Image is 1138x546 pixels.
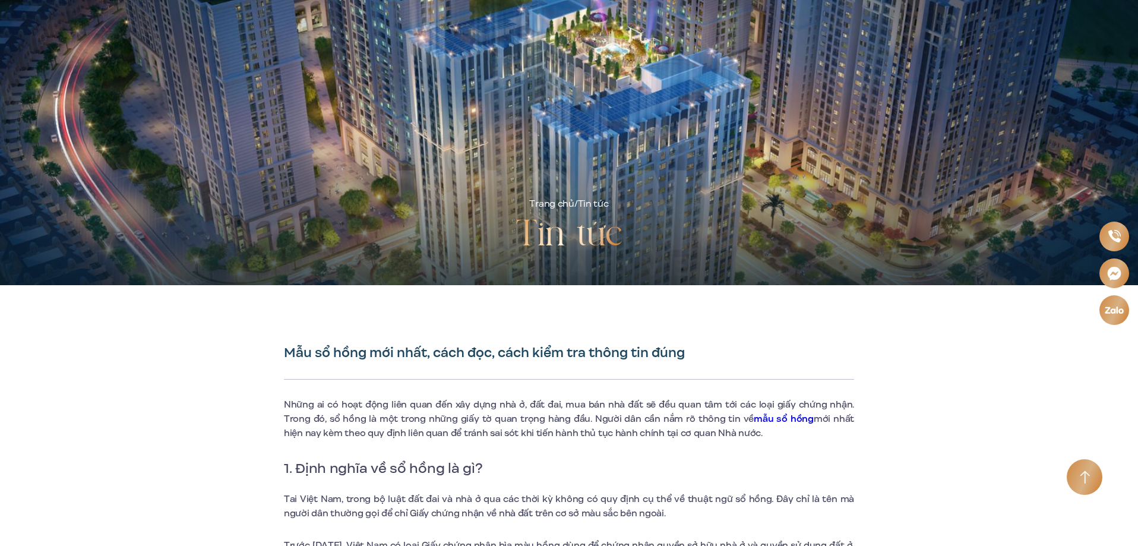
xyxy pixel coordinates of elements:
[1104,305,1124,315] img: Zalo icon
[754,412,814,425] a: mẫu sổ hồng
[1106,265,1122,282] img: Messenger icon
[529,197,574,210] a: Trang chủ
[284,493,854,520] span: Tai Việt Nam, trong bộ luật đất đai và nhà ở qua các thời kỳ không có quy định cụ thể về thuật ng...
[516,212,622,259] h2: Tin tức
[284,345,854,361] h1: Mẫu sổ hồng mới nhất, cách đọc, cách kiểm tra thông tin đúng
[284,398,854,425] span: Những ai có hoạt động liên quan đến xây dựng nhà ở, đất đai, mua bán nhà đất sẽ đều quan tâm tới ...
[1107,229,1121,243] img: Phone icon
[578,197,609,210] span: Tin tức
[284,458,482,478] span: 1. Định nghĩa về sổ hồng là gì?
[529,197,608,212] div: /
[1080,471,1090,484] img: Arrow icon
